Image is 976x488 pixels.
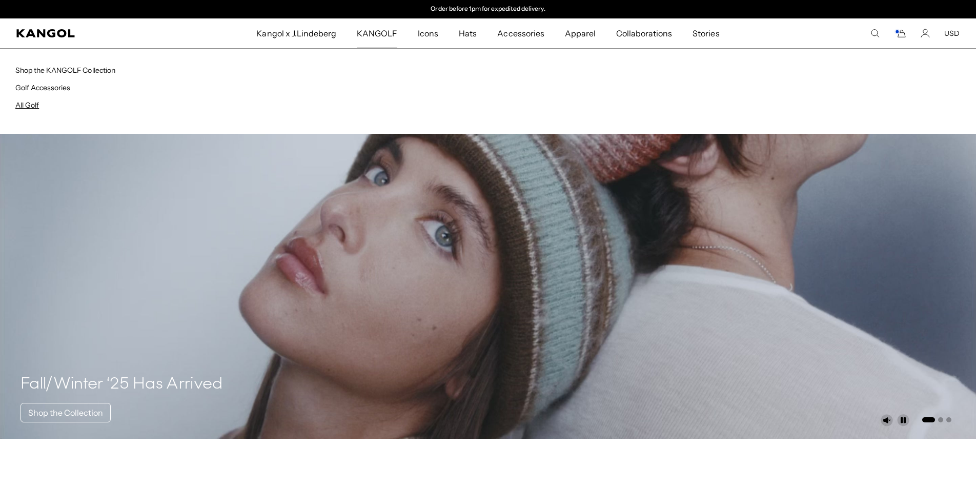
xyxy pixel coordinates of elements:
[357,18,397,48] span: KANGOLF
[881,414,893,426] button: Unmute
[382,5,594,13] slideshow-component: Announcement bar
[921,29,930,38] a: Account
[15,100,39,110] a: All Golf
[15,83,70,92] a: Golf Accessories
[894,29,906,38] button: Cart
[21,403,111,422] a: Shop the Collection
[944,29,960,38] button: USD
[682,18,729,48] a: Stories
[606,18,682,48] a: Collaborations
[922,417,935,422] button: Go to slide 1
[487,18,554,48] a: Accessories
[431,5,545,13] p: Order before 1pm for expedited delivery.
[246,18,347,48] a: Kangol x J.Lindeberg
[449,18,487,48] a: Hats
[946,417,951,422] button: Go to slide 3
[497,18,544,48] span: Accessories
[256,18,336,48] span: Kangol x J.Lindeberg
[16,29,170,37] a: Kangol
[870,29,880,38] summary: Search here
[382,5,594,13] div: Announcement
[555,18,606,48] a: Apparel
[938,417,943,422] button: Go to slide 2
[616,18,672,48] span: Collaborations
[382,5,594,13] div: 2 of 2
[21,374,223,395] h4: Fall/Winter ‘25 Has Arrived
[897,414,909,426] button: Pause
[565,18,596,48] span: Apparel
[418,18,438,48] span: Icons
[347,18,408,48] a: KANGOLF
[693,18,719,48] span: Stories
[459,18,477,48] span: Hats
[15,66,115,75] a: Shop the KANGOLF Collection
[408,18,449,48] a: Icons
[921,415,951,423] ul: Select a slide to show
